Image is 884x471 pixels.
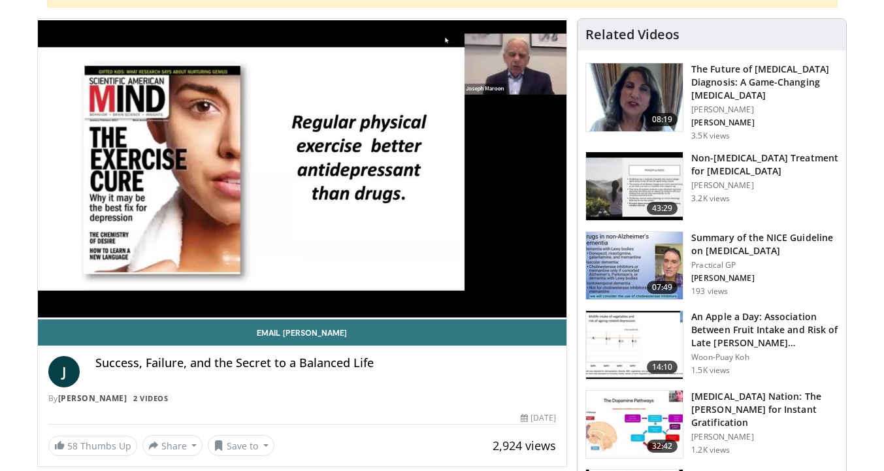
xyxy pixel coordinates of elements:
[691,152,838,178] h3: Non-[MEDICAL_DATA] Treatment for [MEDICAL_DATA]
[48,356,80,387] a: J
[95,356,557,370] h4: Success, Failure, and the Secret to a Balanced Life
[691,273,838,284] p: [PERSON_NAME]
[58,393,127,404] a: [PERSON_NAME]
[142,435,203,456] button: Share
[691,193,730,204] p: 3.2K views
[38,319,567,346] a: Email [PERSON_NAME]
[48,393,557,404] div: By
[691,432,838,442] p: [PERSON_NAME]
[647,202,678,215] span: 43:29
[586,391,683,459] img: 8c144ef5-ad01-46b8-bbf2-304ffe1f6934.150x105_q85_crop-smart_upscale.jpg
[493,438,556,453] span: 2,924 views
[585,27,679,42] h4: Related Videos
[521,412,556,424] div: [DATE]
[647,440,678,453] span: 32:42
[691,105,838,115] p: [PERSON_NAME]
[691,260,838,270] p: Practical GP
[585,231,838,300] a: 07:49 Summary of the NICE Guideline on [MEDICAL_DATA] Practical GP [PERSON_NAME] 193 views
[585,390,838,459] a: 32:42 [MEDICAL_DATA] Nation: The [PERSON_NAME] for Instant Gratification [PERSON_NAME] 1.2K views
[691,118,838,128] p: [PERSON_NAME]
[585,310,838,380] a: 14:10 An Apple a Day: Association Between Fruit Intake and Risk of Late [PERSON_NAME]… Woon-Puay ...
[691,310,838,349] h3: An Apple a Day: Association Between Fruit Intake and Risk of Late [PERSON_NAME]…
[586,232,683,300] img: 8e949c61-8397-4eef-823a-95680e5d1ed1.150x105_q85_crop-smart_upscale.jpg
[691,180,838,191] p: [PERSON_NAME]
[647,281,678,294] span: 07:49
[691,352,838,363] p: Woon-Puay Koh
[691,63,838,102] h3: The Future of [MEDICAL_DATA] Diagnosis: A Game-Changing [MEDICAL_DATA]
[691,365,730,376] p: 1.5K views
[208,435,274,456] button: Save to
[691,231,838,257] h3: Summary of the NICE Guideline on [MEDICAL_DATA]
[38,19,567,319] video-js: Video Player
[691,390,838,429] h3: [MEDICAL_DATA] Nation: The [PERSON_NAME] for Instant Gratification
[691,131,730,141] p: 3.5K views
[691,286,728,297] p: 193 views
[48,436,137,456] a: 58 Thumbs Up
[691,445,730,455] p: 1.2K views
[647,361,678,374] span: 14:10
[129,393,172,404] a: 2 Videos
[647,113,678,126] span: 08:19
[586,311,683,379] img: 0fb96a29-ee07-42a6-afe7-0422f9702c53.150x105_q85_crop-smart_upscale.jpg
[586,152,683,220] img: eb9441ca-a77b-433d-ba99-36af7bbe84ad.150x105_q85_crop-smart_upscale.jpg
[67,440,78,452] span: 58
[585,63,838,141] a: 08:19 The Future of [MEDICAL_DATA] Diagnosis: A Game-Changing [MEDICAL_DATA] [PERSON_NAME] [PERSO...
[586,63,683,131] img: 5773f076-af47-4b25-9313-17a31d41bb95.150x105_q85_crop-smart_upscale.jpg
[585,152,838,221] a: 43:29 Non-[MEDICAL_DATA] Treatment for [MEDICAL_DATA] [PERSON_NAME] 3.2K views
